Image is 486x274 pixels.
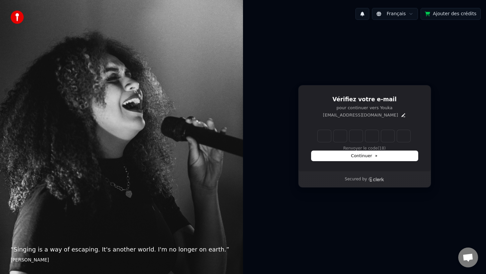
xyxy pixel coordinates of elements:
[458,248,478,267] a: Ouvrir le chat
[11,11,24,24] img: youka
[401,113,406,118] button: Edit
[351,153,378,159] span: Continuer
[311,96,418,104] h1: Vérifiez votre e-mail
[311,105,418,111] p: pour continuer vers Youka
[318,130,331,142] input: Enter verification code. Digit 1
[334,130,347,142] input: Digit 2
[11,257,232,263] footer: [PERSON_NAME]
[421,8,481,20] button: Ajouter des crédits
[368,177,384,182] a: Clerk logo
[323,112,398,118] p: [EMAIL_ADDRESS][DOMAIN_NAME]
[11,245,232,254] p: “ Singing is a way of escaping. It's another world. I'm no longer on earth. ”
[316,129,412,143] div: Verification code input
[345,177,367,182] p: Secured by
[349,130,363,142] input: Digit 3
[311,151,418,161] button: Continuer
[397,130,410,142] input: Digit 6
[365,130,379,142] input: Digit 4
[381,130,394,142] input: Digit 5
